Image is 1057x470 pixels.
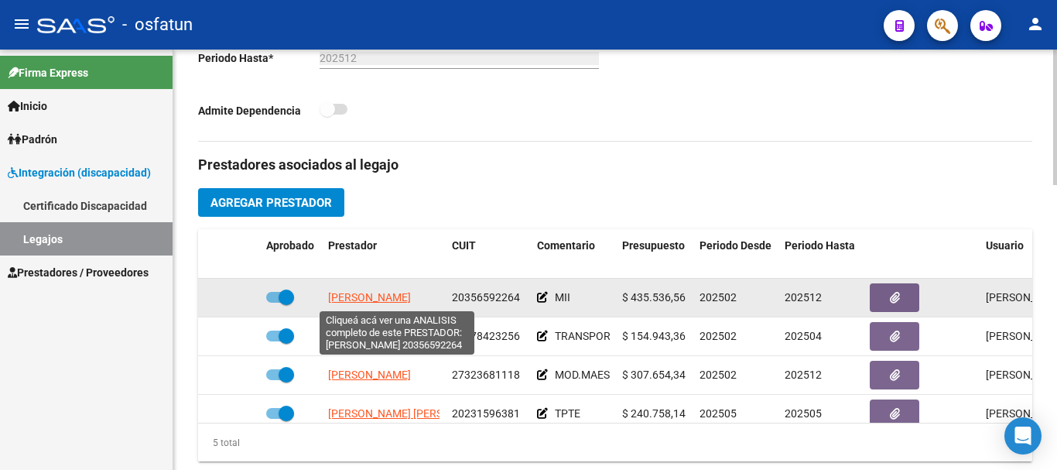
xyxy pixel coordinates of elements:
span: Inicio [8,98,47,115]
span: 202505 [785,407,822,420]
span: 27323681118 [452,369,520,381]
span: MII [555,291,570,304]
span: MOD.MAESTRA DE APOYO [555,369,683,381]
button: Agregar Prestador [198,188,344,217]
span: Usuario [986,239,1024,252]
datatable-header-cell: Prestador [322,229,446,280]
span: [PERSON_NAME] [328,291,411,304]
span: 202502 [700,291,737,304]
span: $ 435.536,56 [622,291,686,304]
span: $ 307.654,34 [622,369,686,381]
span: Firma Express [8,64,88,81]
span: Prestador [328,239,377,252]
span: $ 240.758,14 [622,407,686,420]
span: Padrón [8,131,57,148]
span: Aprobado [266,239,314,252]
span: - osfatun [122,8,193,42]
span: TPTE [555,407,580,420]
datatable-header-cell: CUIT [446,229,531,280]
span: [PERSON_NAME] [328,330,411,342]
datatable-header-cell: Periodo Hasta [778,229,864,280]
span: 202512 [785,369,822,381]
datatable-header-cell: Periodo Desde [693,229,778,280]
span: [PERSON_NAME] [PERSON_NAME] [328,407,496,420]
datatable-header-cell: Aprobado [260,229,322,280]
span: Prestadores / Proveedores [8,264,149,281]
span: 20356592264 [452,291,520,304]
mat-icon: menu [12,15,31,33]
span: Periodo Desde [700,239,771,252]
span: 202512 [785,291,822,304]
p: Periodo Hasta [198,50,320,67]
span: 20278423256 [452,330,520,342]
span: Periodo Hasta [785,239,855,252]
div: Open Intercom Messenger [1004,417,1042,455]
span: Integración (discapacidad) [8,164,151,181]
h3: Prestadores asociados al legajo [198,154,1032,176]
p: Admite Dependencia [198,102,320,119]
span: Presupuesto [622,239,685,252]
datatable-header-cell: Presupuesto [616,229,693,280]
span: 202504 [785,330,822,342]
span: 202502 [700,369,737,381]
span: 202502 [700,330,737,342]
span: 202505 [700,407,737,420]
span: Comentario [537,239,595,252]
datatable-header-cell: Comentario [531,229,616,280]
span: 20231596381 [452,407,520,420]
span: TRANSPORTE [555,330,622,342]
span: Agregar Prestador [210,196,332,210]
mat-icon: person [1026,15,1045,33]
div: 5 total [198,434,240,451]
span: CUIT [452,239,476,252]
span: $ 154.943,36 [622,330,686,342]
span: [PERSON_NAME] [328,369,411,381]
